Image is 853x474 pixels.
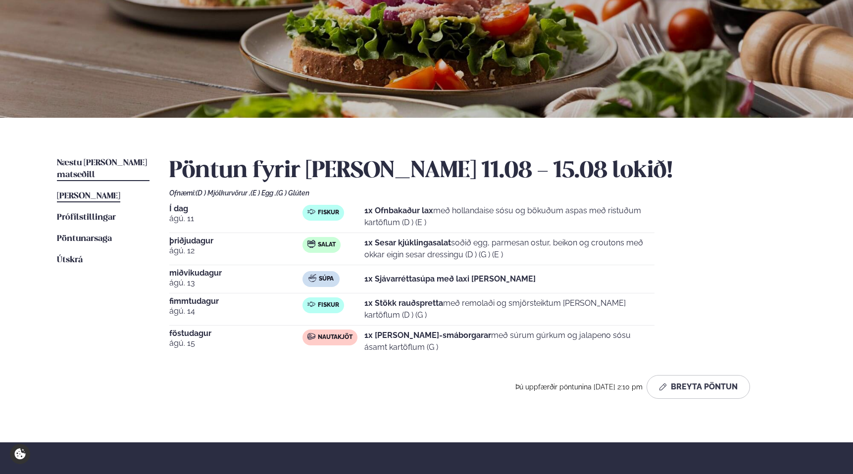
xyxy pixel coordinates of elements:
[319,275,334,283] span: Súpa
[364,297,654,321] p: með remolaði og smjörsteiktum [PERSON_NAME] kartöflum (D ) (G )
[307,332,315,340] img: beef.svg
[364,331,491,340] strong: 1x [PERSON_NAME]-smáborgarar
[169,237,302,245] span: þriðjudagur
[307,240,315,248] img: salad.svg
[169,297,302,305] span: fimmtudagur
[57,190,120,202] a: [PERSON_NAME]
[364,330,654,353] p: með súrum gúrkum og jalapeno sósu ásamt kartöflum (G )
[169,245,302,257] span: ágú. 12
[251,189,276,197] span: (E ) Egg ,
[364,274,536,284] strong: 1x Sjávarréttasúpa með laxi [PERSON_NAME]
[276,189,309,197] span: (G ) Glúten
[169,337,302,349] span: ágú. 15
[647,375,750,399] button: Breyta Pöntun
[196,189,251,197] span: (D ) Mjólkurvörur ,
[364,205,654,229] p: með hollandaise sósu og bökuðum aspas með ristuðum kartöflum (D ) (E )
[169,277,302,289] span: ágú. 13
[57,233,112,245] a: Pöntunarsaga
[57,256,83,264] span: Útskrá
[57,159,147,179] span: Næstu [PERSON_NAME] matseðill
[57,157,150,181] a: Næstu [PERSON_NAME] matseðill
[364,298,443,308] strong: 1x Stökk rauðspretta
[364,206,433,215] strong: 1x Ofnbakaður lax
[169,189,796,197] div: Ofnæmi:
[57,212,116,224] a: Prófílstillingar
[169,205,302,213] span: Í dag
[318,301,339,309] span: Fiskur
[57,192,120,200] span: [PERSON_NAME]
[364,238,451,247] strong: 1x Sesar kjúklingasalat
[57,235,112,243] span: Pöntunarsaga
[307,300,315,308] img: fish.svg
[169,157,796,185] h2: Pöntun fyrir [PERSON_NAME] 11.08 - 15.08 lokið!
[169,269,302,277] span: miðvikudagur
[318,241,336,249] span: Salat
[169,213,302,225] span: ágú. 11
[169,305,302,317] span: ágú. 14
[10,444,30,464] a: Cookie settings
[57,254,83,266] a: Útskrá
[515,383,643,391] span: Þú uppfærðir pöntunina [DATE] 2:10 pm
[318,333,352,341] span: Nautakjöt
[364,237,654,261] p: soðið egg, parmesan ostur, beikon og croutons með okkar eigin sesar dressingu (D ) (G ) (E )
[318,209,339,217] span: Fiskur
[307,208,315,216] img: fish.svg
[57,213,116,222] span: Prófílstillingar
[169,330,302,337] span: föstudagur
[308,274,316,282] img: soup.svg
